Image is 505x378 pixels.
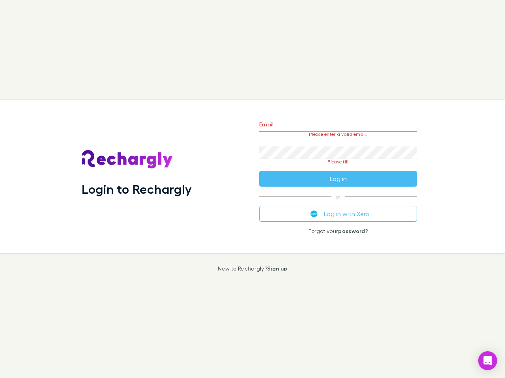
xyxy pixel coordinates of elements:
img: Rechargly's Logo [82,150,173,169]
h1: Login to Rechargly [82,182,192,196]
img: Xero's logo [310,210,318,217]
span: or [259,196,417,196]
p: Forgot your ? [259,228,417,234]
a: password [338,228,365,234]
p: Please enter a valid email. [259,132,417,137]
p: Please fill [259,159,417,165]
p: New to Rechargly? [218,265,288,272]
button: Log in [259,171,417,187]
a: Sign up [267,265,287,272]
button: Log in with Xero [259,206,417,222]
div: Open Intercom Messenger [478,351,497,370]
